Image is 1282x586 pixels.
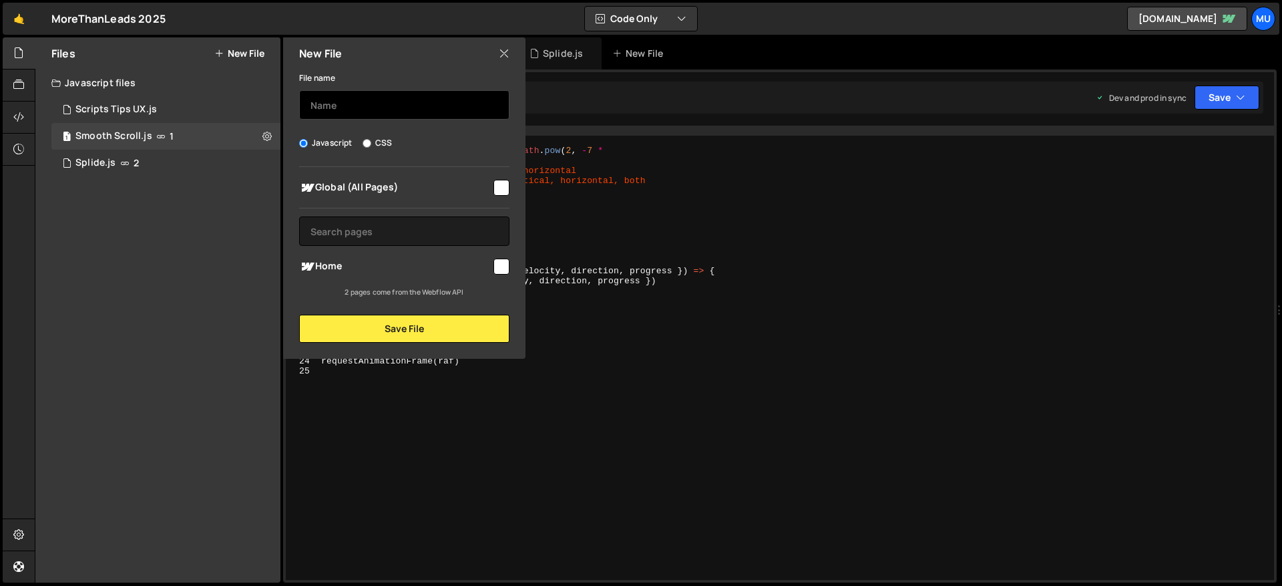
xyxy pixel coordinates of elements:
span: 1 [170,131,174,142]
button: Save [1195,86,1259,110]
label: Javascript [299,136,353,150]
div: Dev and prod in sync [1096,92,1187,104]
div: 16842/46041.js [51,150,280,176]
div: Splide.js [543,47,583,60]
div: Javascript files [35,69,280,96]
label: File name [299,71,335,85]
h2: Files [51,46,75,61]
label: CSS [363,136,392,150]
h2: New File [299,46,342,61]
a: 🤙 [3,3,35,35]
span: 1 [63,132,71,143]
div: Scripts Tips UX.js [75,104,157,116]
input: Name [299,90,509,120]
small: 2 pages come from the Webflow API [345,287,463,297]
button: Code Only [585,7,697,31]
span: Home [299,259,491,275]
button: Save File [299,315,509,343]
div: Smooth Scroll.js [75,130,152,142]
span: Global (All Pages) [299,180,491,196]
div: 16842/46042.js [51,96,280,123]
input: Search pages [299,216,509,246]
div: 16842/46043.js [51,123,280,150]
a: Mu [1251,7,1275,31]
a: [DOMAIN_NAME] [1127,7,1247,31]
div: Splide.js [75,157,116,169]
input: CSS [363,139,371,148]
span: 2 [134,158,139,168]
div: MoreThanLeads 2025 [51,11,166,27]
div: 25 [286,366,318,376]
input: Javascript [299,139,308,148]
div: 24 [286,356,318,366]
button: New File [214,48,264,59]
div: New File [612,47,668,60]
